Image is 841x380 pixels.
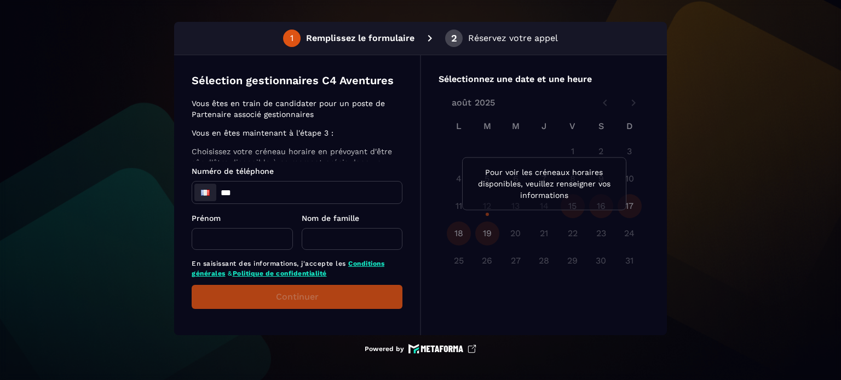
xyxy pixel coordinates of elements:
span: Numéro de téléphone [192,167,274,176]
a: Powered by [365,344,476,354]
a: Politique de confidentialité [233,270,327,277]
p: Powered by [365,344,404,353]
div: 1 [290,33,293,43]
span: Prénom [192,214,221,223]
p: En saisissant des informations, j'accepte les [192,259,402,278]
p: Remplissez le formulaire [306,32,414,45]
p: Vous êtes en train de candidater pour un poste de Partenaire associé gestionnaires [192,98,399,120]
div: 2 [451,33,457,43]
span: Nom de famille [302,214,359,223]
div: France: + 33 [194,184,216,201]
p: Réservez votre appel [468,32,558,45]
p: Pour voir les créneaux horaires disponibles, veuillez renseigner vos informations [471,167,617,201]
p: Sélectionnez une date et une heure [439,73,649,86]
p: Vous en êtes maintenant à l'étape 3 : [192,127,399,138]
span: & [228,270,233,277]
p: Sélection gestionnaires C4 Aventures [192,73,394,88]
p: Choisissez votre créneau horaire en prévoyant d'être sûr d'être disponible à ce moment précis dan... [192,146,399,190]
